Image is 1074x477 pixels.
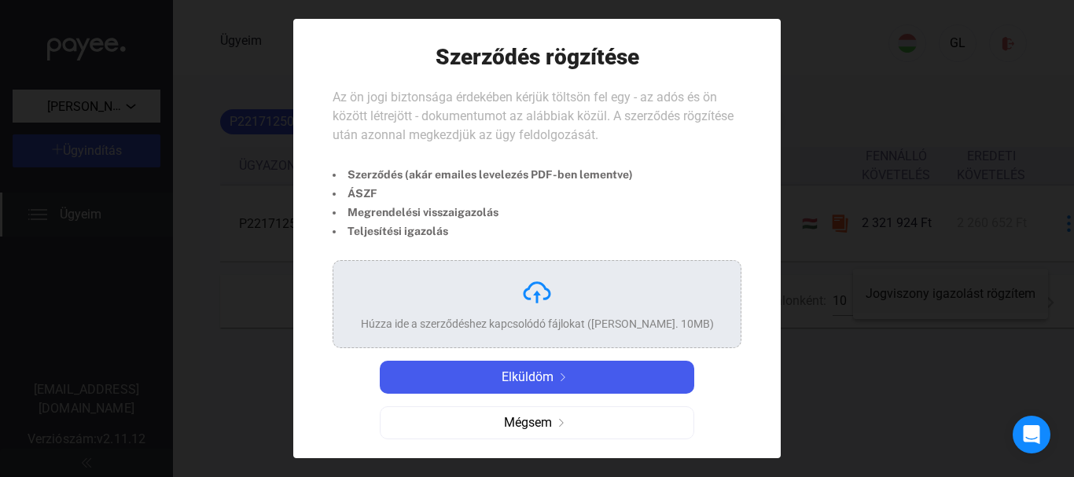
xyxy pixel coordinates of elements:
img: arrow-right-white [554,373,572,381]
button: Mégsemarrow-right-grey [380,406,694,439]
span: Az ön jogi biztonsága érdekében kérjük töltsön fel egy - az adós és ön között létrejött - dokumen... [333,90,734,142]
li: Megrendelési visszaigazolás [333,203,633,222]
h1: Szerződés rögzítése [436,43,639,71]
span: Elküldöm [502,368,554,387]
img: arrow-right-grey [552,419,571,427]
li: Szerződés (akár emailes levelezés PDF-ben lementve) [333,165,633,184]
button: Elküldömarrow-right-white [380,361,694,394]
div: Intercom Messenger megnyitása [1013,416,1050,453]
img: upload-cloud [521,277,553,308]
li: Teljesítési igazolás [333,222,633,240]
div: Húzza ide a szerződéshez kapcsolódó fájlokat ([PERSON_NAME]. 10MB) [361,316,714,332]
li: ÁSZF [333,184,633,203]
span: Mégsem [504,413,552,432]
